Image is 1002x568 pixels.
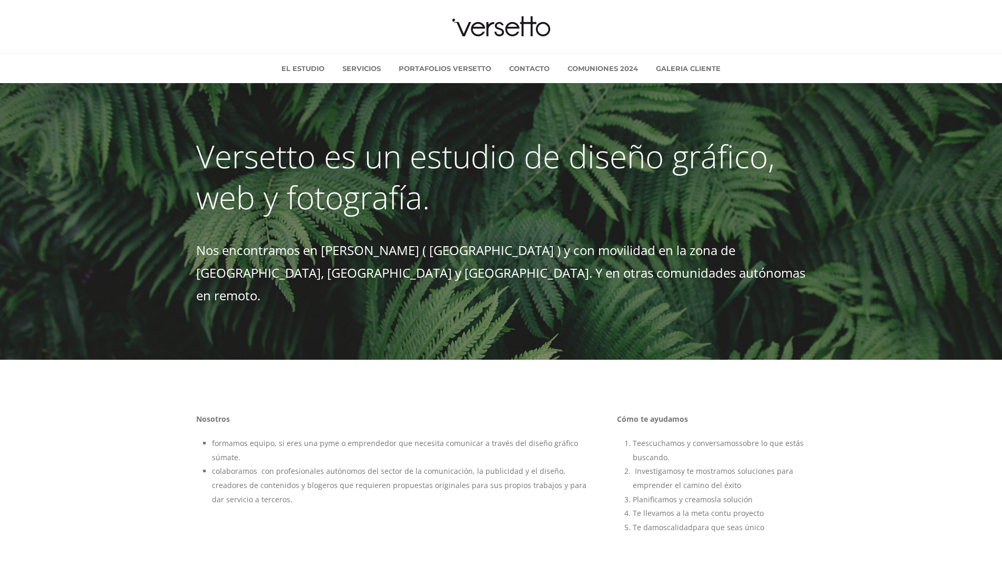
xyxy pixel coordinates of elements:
div: Nos encontramos en [PERSON_NAME] ( [GEOGRAPHIC_DATA] ) y con movilidad en la zona de [GEOGRAPHIC_... [196,239,806,307]
a: Servicios [335,54,389,83]
strong: Cómo te ayudamos [617,414,688,424]
a: El estudio [274,54,332,83]
span: calidad [667,522,693,532]
li: formamos equipo, si eres una pyme o emprendedor que necesita comunicar a través del diseño gráfic... [212,437,596,464]
span: tu proyecto [724,508,764,518]
span: escuchamos y conversamos [641,438,739,448]
strong: Nosotros [196,414,230,424]
li: Te damos para que seas único [633,521,806,535]
li: Planificamos y creamos [633,493,806,507]
li: Te sobre lo que estás buscando. [633,437,806,464]
span: Investigamos [635,466,681,476]
img: versetto [449,16,554,37]
a: Galeria cliente [648,54,728,83]
li: colaboramos con profesionales autónomos del sector de la comunicación, la publicidad y el diseño,... [212,464,596,506]
li: y te mostramos soluciones para emprender el camino del éxito [633,464,806,492]
a: Portafolios Versetto [391,54,499,83]
span: la solución [715,494,753,504]
a: Contacto [501,54,558,83]
li: Te llevamos a la meta con [633,506,806,521]
h1: Versetto es un estudio de diseño gráfico, web y fotografía. [196,136,806,218]
a: Comuniones 2024 [560,54,646,83]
